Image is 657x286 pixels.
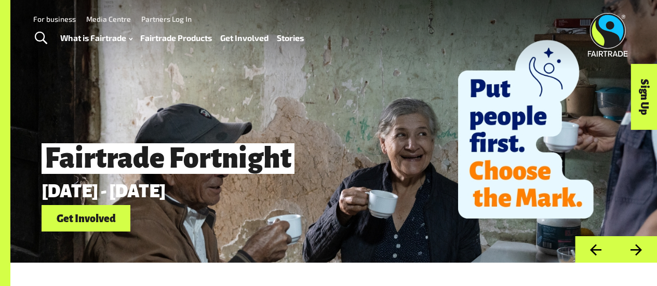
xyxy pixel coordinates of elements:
p: [DATE] - [DATE] [42,182,527,201]
button: Next [616,236,657,263]
button: Previous [575,236,616,263]
img: Fairtrade Australia New Zealand logo [588,13,628,57]
a: Toggle Search [28,25,53,51]
a: For business [33,15,76,23]
a: Get Involved [220,31,269,45]
a: Partners Log In [141,15,192,23]
a: Get Involved [42,205,130,231]
a: Media Centre [86,15,131,23]
a: What is Fairtrade [60,31,132,45]
span: Fairtrade Fortnight [42,143,294,174]
a: Stories [277,31,304,45]
a: Fairtrade Products [140,31,212,45]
